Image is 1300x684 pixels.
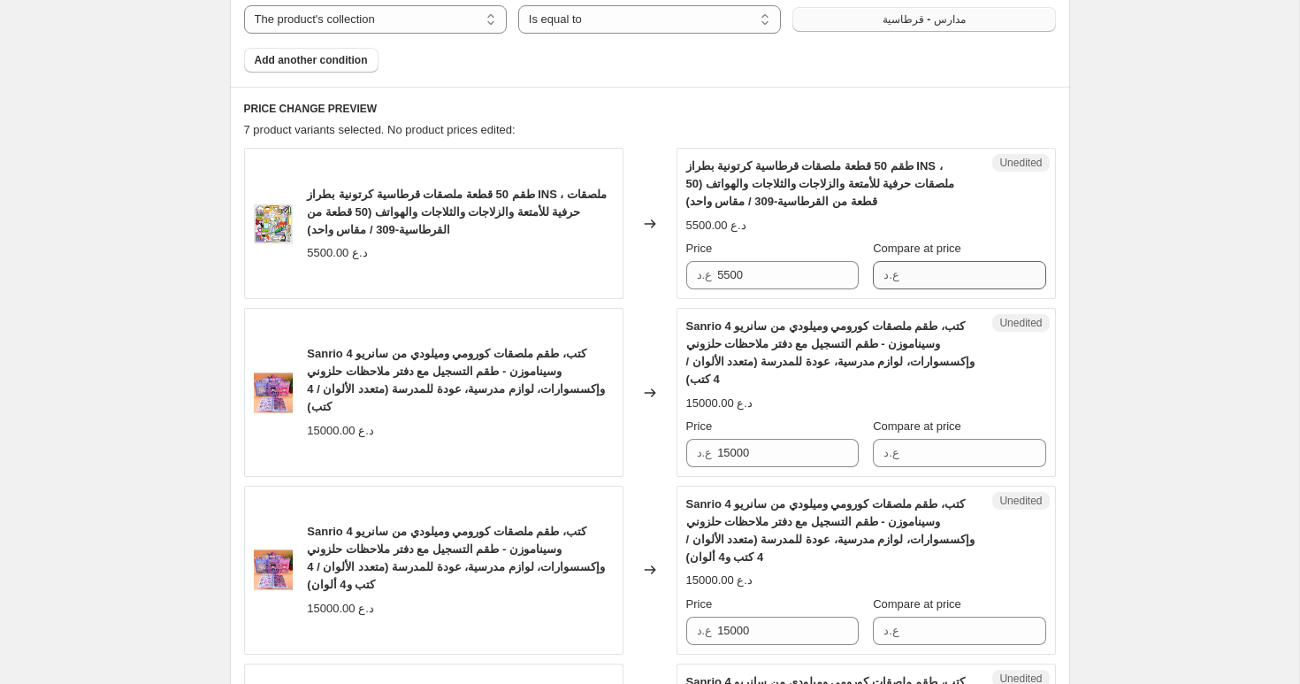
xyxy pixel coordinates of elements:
span: مدارس - قرطاسية [883,12,966,27]
div: 15000.00 د.ع [686,572,753,589]
div: 5500.00 د.ع [686,217,746,234]
span: ع.د [883,624,899,637]
span: ع.د [697,446,713,459]
div: 15000.00 د.ع [307,600,373,618]
span: Price [686,597,713,611]
span: Sanrio 4 كتب، طقم ملصقات كورومي وميلودي من سانريو وسيناموزن - طقم التسجيل مع دفتر ملاحظات حلزوني ... [686,497,975,564]
h6: PRICE CHANGE PREVIEW [244,102,1056,116]
span: Unedited [999,316,1042,330]
span: Unedited [999,156,1042,170]
span: طقم 50 قطعة ملصقات قرطاسية كرتونية بطراز INS ، ملصقات حرفية للأمتعة والزلاجات والثلاجات والهواتف ... [686,159,954,208]
div: 15000.00 د.ع [686,395,753,412]
img: 17230169973bfa426e910fcd26bfdf1539cfe692e8_square_80x.jpg [254,197,294,250]
span: ع.د [697,268,713,281]
span: Add another condition [255,53,368,67]
span: 7 product variants selected. No product prices edited: [244,123,516,136]
span: Compare at price [873,597,961,611]
img: 17351307207a7de9f837e147988801bcb3ee58796a_square_80x.jpg [254,366,294,419]
img: 17351307207a7de9f837e147988801bcb3ee58796a_square_80x.jpg [254,543,294,596]
span: ع.د [883,268,899,281]
span: Compare at price [873,419,961,433]
span: Price [686,419,713,433]
span: Compare at price [873,242,961,255]
span: ع.د [883,446,899,459]
span: Sanrio 4 كتب، طقم ملصقات كورومي وميلودي من سانريو وسيناموزن - طقم التسجيل مع دفتر ملاحظات حلزوني ... [307,347,605,413]
span: Sanrio 4 كتب، طقم ملصقات كورومي وميلودي من سانريو وسيناموزن - طقم التسجيل مع دفتر ملاحظات حلزوني ... [686,319,975,386]
button: Add another condition [244,48,379,73]
div: 15000.00 د.ع [307,422,373,440]
span: طقم 50 قطعة ملصقات قرطاسية كرتونية بطراز INS ، ملصقات حرفية للأمتعة والزلاجات والثلاجات والهواتف ... [307,188,607,236]
span: Price [686,242,713,255]
button: مدارس - قرطاسية [792,7,1055,32]
span: Sanrio 4 كتب، طقم ملصقات كورومي وميلودي من سانريو وسيناموزن - طقم التسجيل مع دفتر ملاحظات حلزوني ... [307,525,605,591]
span: Unedited [999,494,1042,508]
span: ع.د [697,624,713,637]
div: 5500.00 د.ع [307,244,367,262]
